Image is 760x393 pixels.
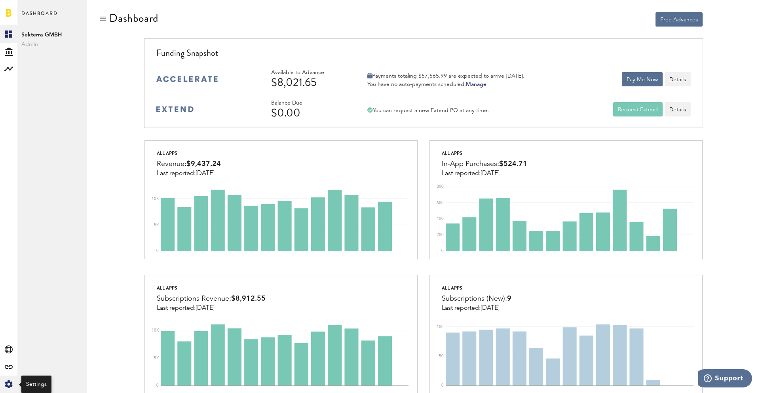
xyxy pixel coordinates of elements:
[271,100,346,107] div: Balance Due
[437,217,444,221] text: 400
[665,72,691,86] button: Details
[499,160,527,168] span: $524.71
[437,233,444,237] text: 200
[437,185,444,189] text: 800
[442,283,511,293] div: All apps
[157,158,221,170] div: Revenue:
[152,328,159,332] text: 10K
[367,72,524,80] div: Payments totaling $57,565.99 are expected to arrive [DATE].
[481,305,500,311] span: [DATE]
[507,295,511,302] span: 9
[157,170,221,177] div: Last reported:
[442,170,527,177] div: Last reported:
[196,305,215,311] span: [DATE]
[157,293,266,305] div: Subscriptions Revenue:
[157,283,266,293] div: All apps
[655,12,703,27] button: Free Advances
[271,76,346,89] div: $8,021.65
[441,384,444,388] text: 0
[156,76,218,82] img: accelerate-medium-blue-logo.svg
[613,102,663,116] button: Request Extend
[154,356,159,360] text: 5K
[442,158,527,170] div: In-App Purchases:
[109,12,158,25] div: Dashboard
[154,223,159,227] text: 5K
[437,201,444,205] text: 600
[196,170,215,177] span: [DATE]
[442,305,511,312] div: Last reported:
[367,81,524,88] div: You have no auto-payments scheduled.
[367,107,489,114] div: You can request a new Extend PO at any time.
[26,380,47,388] div: Settings
[156,47,690,64] div: Funding Snapshot
[186,160,221,168] span: $9,437.24
[156,384,159,388] text: 0
[442,293,511,305] div: Subscriptions (New):
[157,149,221,158] div: All apps
[231,295,266,302] span: $8,912.55
[156,106,194,113] img: extend-medium-blue-logo.svg
[271,107,346,119] div: $0.00
[622,72,663,86] button: Pay Me Now
[439,354,444,358] text: 50
[21,40,83,49] span: Admin
[21,30,83,40] span: Sekterra GMBH
[157,305,266,312] div: Last reported:
[665,102,691,116] a: Details
[21,9,58,25] span: Dashboard
[437,325,444,329] text: 100
[442,149,527,158] div: All apps
[156,249,159,253] text: 0
[441,249,444,253] text: 0
[271,69,346,76] div: Available to Advance
[466,82,486,87] a: Manage
[698,369,752,389] iframe: Opens a widget where you can find more information
[152,197,159,201] text: 10K
[481,170,500,177] span: [DATE]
